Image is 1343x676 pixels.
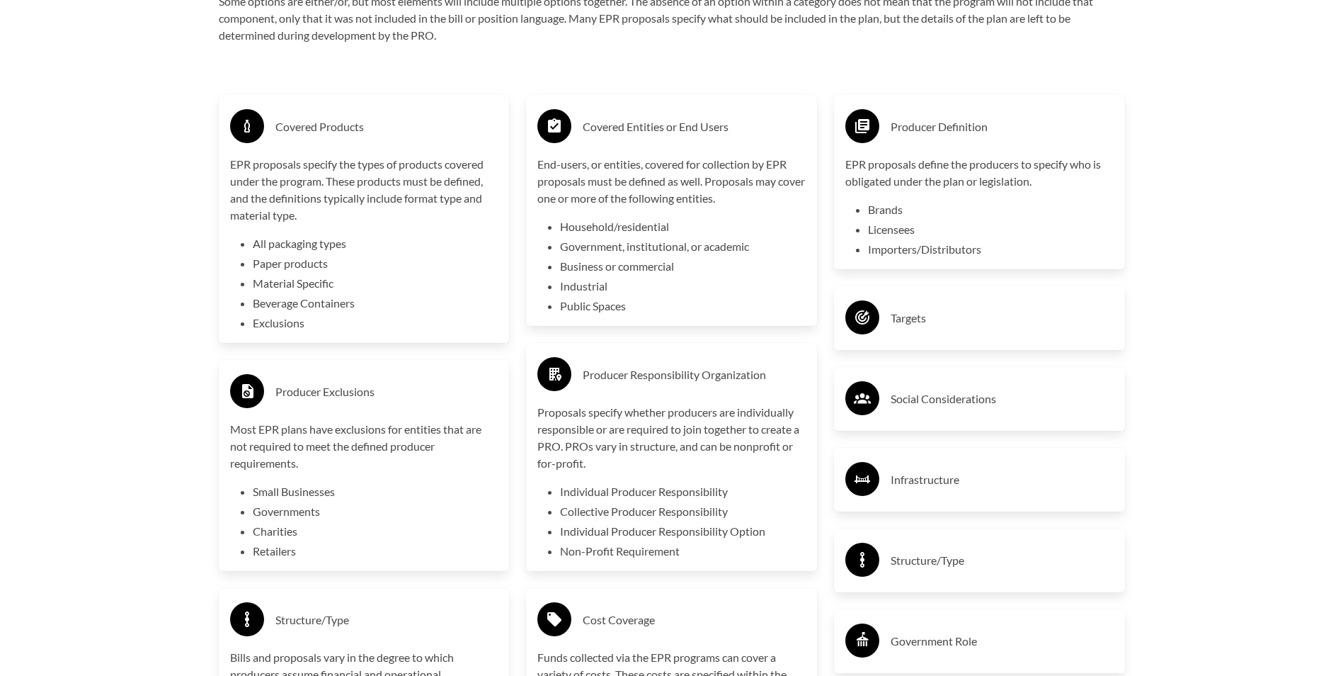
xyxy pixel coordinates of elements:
[537,156,806,207] p: End-users, or entities, covered for collection by EPR proposals must be defined as well. Proposal...
[560,523,806,540] li: Individual Producer Responsibility Option
[253,483,498,500] li: Small Businesses
[891,116,1114,138] h3: Producer Definition
[583,116,806,138] h3: Covered Entities or End Users
[253,543,498,560] li: Retailers
[560,258,806,275] li: Business or commercial
[560,298,806,315] li: Public Spaces
[868,201,1114,218] li: Brands
[537,404,806,472] p: Proposals specify whether producers are individually responsible or are required to join together...
[868,241,1114,258] li: Importers/Distributors
[560,543,806,560] li: Non-Profit Requirement
[230,421,498,472] p: Most EPR plans have exclusions for entities that are not required to meet the defined producer re...
[868,221,1114,238] li: Licensees
[230,156,498,224] p: EPR proposals specify the types of products covered under the program. These products must be def...
[891,468,1114,491] h3: Infrastructure
[275,609,498,631] h3: Structure/Type
[560,218,806,235] li: Household/residential
[845,156,1114,190] p: EPR proposals define the producers to specify who is obligated under the plan or legislation.
[560,278,806,295] li: Industrial
[253,275,498,292] li: Material Specific
[891,549,1114,572] h3: Structure/Type
[275,381,498,403] h3: Producer Exclusions
[891,630,1114,653] h3: Government Role
[583,364,806,386] h3: Producer Responsibility Organization
[253,523,498,540] li: Charities
[560,483,806,500] li: Individual Producer Responsibility
[560,503,806,520] li: Collective Producer Responsibility
[253,295,498,312] li: Beverage Containers
[583,609,806,631] h3: Cost Coverage
[253,255,498,272] li: Paper products
[253,315,498,332] li: Exclusions
[560,238,806,255] li: Government, institutional, or academic
[891,307,1114,329] h3: Targets
[253,503,498,520] li: Governments
[253,235,498,252] li: All packaging types
[275,116,498,138] h3: Covered Products
[891,388,1114,410] h3: Social Considerations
